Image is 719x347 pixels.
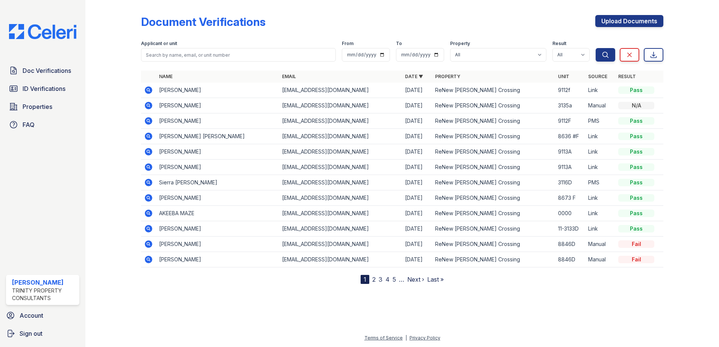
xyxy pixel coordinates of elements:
div: N/A [618,102,654,109]
td: [EMAIL_ADDRESS][DOMAIN_NAME] [279,144,402,160]
td: [DATE] [402,113,432,129]
td: [DATE] [402,175,432,190]
td: ReNew [PERSON_NAME] Crossing [432,83,555,98]
td: PMS [585,175,615,190]
td: [EMAIL_ADDRESS][DOMAIN_NAME] [279,252,402,267]
div: Pass [618,117,654,125]
div: Fail [618,256,654,263]
td: [EMAIL_ADDRESS][DOMAIN_NAME] [279,175,402,190]
td: [DATE] [402,190,432,206]
td: [DATE] [402,237,432,252]
td: 9113A [555,144,585,160]
td: Manual [585,98,615,113]
img: CE_Logo_Blue-a8612792a0a2168367f1c8372b55b34899dd931a85d93a1a3d3e32e68fde9ad4.png [3,24,82,39]
div: Pass [618,133,654,140]
td: ReNew [PERSON_NAME] Crossing [432,129,555,144]
td: [DATE] [402,129,432,144]
td: [PERSON_NAME] [156,144,279,160]
div: Pass [618,148,654,155]
div: Document Verifications [141,15,265,29]
span: Doc Verifications [23,66,71,75]
span: … [399,275,404,284]
td: ReNew [PERSON_NAME] Crossing [432,252,555,267]
label: Applicant or unit [141,41,177,47]
div: Fail [618,240,654,248]
a: Unit [558,74,569,79]
input: Search by name, email, or unit number [141,48,336,62]
td: ReNew [PERSON_NAME] Crossing [432,190,555,206]
td: [PERSON_NAME] [156,252,279,267]
td: Link [585,129,615,144]
a: Last » [427,276,444,283]
div: Pass [618,225,654,232]
td: [EMAIL_ADDRESS][DOMAIN_NAME] [279,221,402,237]
td: AKEEBA MAZE [156,206,279,221]
td: [DATE] [402,221,432,237]
label: Result [552,41,566,47]
td: ReNew [PERSON_NAME] Crossing [432,221,555,237]
a: Name [159,74,173,79]
span: Sign out [20,329,42,338]
td: [EMAIL_ADDRESS][DOMAIN_NAME] [279,98,402,113]
td: [PERSON_NAME] [156,113,279,129]
a: Privacy Policy [410,335,440,341]
a: ID Verifications [6,81,79,96]
td: ReNew [PERSON_NAME] Crossing [432,98,555,113]
td: 11-3133D [555,221,585,237]
td: ReNew [PERSON_NAME] Crossing [432,237,555,252]
div: 1 [361,275,369,284]
td: ReNew [PERSON_NAME] Crossing [432,113,555,129]
td: [PERSON_NAME] [156,190,279,206]
td: [EMAIL_ADDRESS][DOMAIN_NAME] [279,129,402,144]
td: [DATE] [402,252,432,267]
td: Link [585,206,615,221]
td: [DATE] [402,206,432,221]
span: Account [20,311,43,320]
div: Trinity Property Consultants [12,287,76,302]
td: Link [585,83,615,98]
div: | [405,335,407,341]
td: [PERSON_NAME] [156,237,279,252]
a: Doc Verifications [6,63,79,78]
a: Property [435,74,460,79]
td: Sierra [PERSON_NAME] [156,175,279,190]
div: Pass [618,86,654,94]
div: Pass [618,210,654,217]
td: Manual [585,237,615,252]
a: Sign out [3,326,82,341]
span: Properties [23,102,52,111]
td: [EMAIL_ADDRESS][DOMAIN_NAME] [279,190,402,206]
a: 4 [385,276,390,283]
td: [PERSON_NAME] [156,160,279,175]
label: Property [450,41,470,47]
a: 3 [379,276,382,283]
td: [DATE] [402,98,432,113]
td: [PERSON_NAME] [156,83,279,98]
td: [PERSON_NAME] [156,98,279,113]
td: [PERSON_NAME] [PERSON_NAME] [156,129,279,144]
label: From [342,41,353,47]
td: 3116D [555,175,585,190]
td: Link [585,160,615,175]
label: To [396,41,402,47]
a: Next › [407,276,424,283]
a: Source [588,74,607,79]
td: [EMAIL_ADDRESS][DOMAIN_NAME] [279,160,402,175]
div: Pass [618,179,654,186]
td: [EMAIL_ADDRESS][DOMAIN_NAME] [279,206,402,221]
td: 8673 F [555,190,585,206]
td: 8846D [555,237,585,252]
td: 3135a [555,98,585,113]
a: Terms of Service [364,335,403,341]
div: Pass [618,163,654,171]
td: [DATE] [402,144,432,160]
td: ReNew [PERSON_NAME] Crossing [432,160,555,175]
a: Result [618,74,636,79]
td: [DATE] [402,83,432,98]
td: ReNew [PERSON_NAME] Crossing [432,206,555,221]
td: [EMAIL_ADDRESS][DOMAIN_NAME] [279,237,402,252]
a: 5 [393,276,396,283]
a: Account [3,308,82,323]
td: Link [585,144,615,160]
td: 9113A [555,160,585,175]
